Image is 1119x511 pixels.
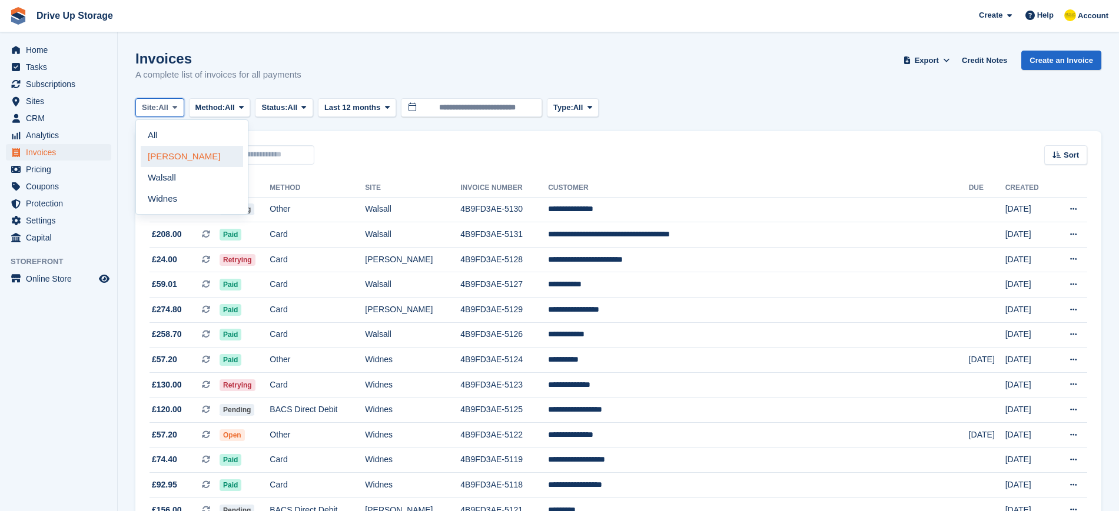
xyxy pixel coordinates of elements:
[220,454,241,466] span: Paid
[573,102,583,113] span: All
[152,353,177,366] span: £57.20
[6,195,111,212] a: menu
[220,354,241,366] span: Paid
[365,423,460,448] td: Widnes
[26,144,97,161] span: Invoices
[460,398,548,423] td: 4B9FD3AE-5125
[220,229,241,241] span: Paid
[152,403,182,416] span: £120.00
[270,272,365,298] td: Card
[220,254,255,266] span: Retrying
[365,398,460,423] td: Widnes
[225,102,235,113] span: All
[969,179,1005,198] th: Due
[1005,197,1052,222] td: [DATE]
[547,98,599,118] button: Type: All
[979,9,1002,21] span: Create
[460,298,548,323] td: 4B9FD3AE-5129
[460,197,548,222] td: 4B9FD3AE-5130
[365,322,460,348] td: Walsall
[1021,51,1101,70] a: Create an Invoice
[460,322,548,348] td: 4B9FD3AE-5126
[26,195,97,212] span: Protection
[6,76,111,92] a: menu
[26,76,97,92] span: Subscriptions
[365,222,460,248] td: Walsall
[270,197,365,222] td: Other
[270,348,365,373] td: Other
[26,110,97,126] span: CRM
[152,228,182,241] span: £208.00
[460,272,548,298] td: 4B9FD3AE-5127
[26,93,97,109] span: Sites
[135,51,301,66] h1: Invoices
[135,68,301,82] p: A complete list of invoices for all payments
[365,197,460,222] td: Walsall
[1005,322,1052,348] td: [DATE]
[6,212,111,229] a: menu
[97,272,111,286] a: Preview store
[152,429,177,441] span: £57.20
[365,272,460,298] td: Walsall
[1005,473,1052,498] td: [DATE]
[460,222,548,248] td: 4B9FD3AE-5131
[460,179,548,198] th: Invoice Number
[135,98,184,118] button: Site: All
[141,125,243,146] a: All
[9,7,27,25] img: stora-icon-8386f47178a22dfd0bd8f6a31ec36ba5ce8667c1dd55bd0f319d3a0aa187defe.svg
[152,453,177,466] span: £74.40
[270,179,365,198] th: Method
[26,161,97,178] span: Pricing
[152,379,182,391] span: £130.00
[1005,447,1052,473] td: [DATE]
[1005,298,1052,323] td: [DATE]
[1064,149,1079,161] span: Sort
[152,303,182,316] span: £274.80
[6,270,111,287] a: menu
[1037,9,1054,21] span: Help
[6,93,111,109] a: menu
[1064,9,1076,21] img: Crispin Vitoria
[270,222,365,248] td: Card
[141,146,243,167] a: [PERSON_NAME]
[460,372,548,398] td: 4B9FD3AE-5123
[152,253,177,266] span: £24.00
[1005,398,1052,423] td: [DATE]
[152,278,177,290] span: £59.01
[270,322,365,348] td: Card
[195,102,225,113] span: Method:
[6,42,111,58] a: menu
[6,229,111,246] a: menu
[220,404,254,416] span: Pending
[365,473,460,498] td: Widnes
[460,348,548,373] td: 4B9FD3AE-5124
[270,423,365,448] td: Other
[32,6,118,25] a: Drive Up Storage
[6,144,111,161] a: menu
[152,479,177,491] span: £92.95
[26,127,97,143] span: Analytics
[365,298,460,323] td: [PERSON_NAME]
[220,379,255,391] span: Retrying
[270,247,365,272] td: Card
[460,473,548,498] td: 4B9FD3AE-5118
[141,167,243,188] a: Walsall
[915,55,939,66] span: Export
[220,429,245,441] span: Open
[1005,348,1052,373] td: [DATE]
[142,102,158,113] span: Site:
[26,212,97,229] span: Settings
[365,447,460,473] td: Widnes
[1078,10,1108,22] span: Account
[6,127,111,143] a: menu
[26,59,97,75] span: Tasks
[6,110,111,126] a: menu
[270,298,365,323] td: Card
[969,348,1005,373] td: [DATE]
[6,161,111,178] a: menu
[460,247,548,272] td: 4B9FD3AE-5128
[152,328,182,340] span: £258.70
[957,51,1012,70] a: Credit Notes
[158,102,168,113] span: All
[288,102,298,113] span: All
